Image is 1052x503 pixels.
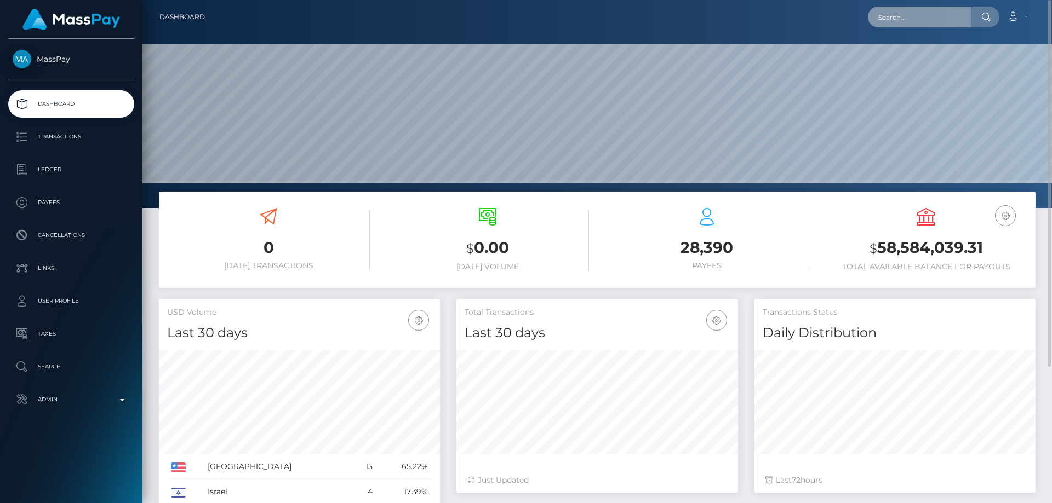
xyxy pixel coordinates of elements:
[825,262,1027,271] h6: Total Available Balance for Payouts
[13,96,130,112] p: Dashboard
[8,222,134,249] a: Cancellations
[13,50,31,68] img: MassPay
[13,326,130,342] p: Taxes
[167,307,432,318] h5: USD Volume
[352,454,376,479] td: 15
[8,353,134,380] a: Search
[825,237,1027,259] h3: 58,584,039.31
[13,194,130,211] p: Payees
[8,255,134,282] a: Links
[8,287,134,315] a: User Profile
[765,475,1025,486] div: Last hours
[13,391,130,408] p: Admin
[386,237,589,259] h3: 0.00
[13,227,130,244] p: Cancellations
[868,7,971,27] input: Search...
[465,307,729,318] h5: Total Transactions
[466,241,474,256] small: $
[386,262,589,271] h6: [DATE] Volume
[870,241,877,256] small: $
[159,5,205,28] a: Dashboard
[8,320,134,348] a: Taxes
[763,307,1027,318] h5: Transactions Status
[171,462,186,472] img: US.png
[8,189,134,216] a: Payees
[605,261,808,270] h6: Payees
[8,90,134,118] a: Dashboard
[167,237,370,258] h3: 0
[13,359,130,375] p: Search
[13,260,130,276] p: Links
[8,123,134,151] a: Transactions
[13,129,130,145] p: Transactions
[792,475,801,485] span: 72
[13,293,130,309] p: User Profile
[8,386,134,413] a: Admin
[22,9,120,30] img: MassPay Logo
[8,54,134,64] span: MassPay
[171,488,186,498] img: IL.png
[605,237,808,258] h3: 28,390
[167,261,370,270] h6: [DATE] Transactions
[8,156,134,183] a: Ledger
[465,323,729,343] h4: Last 30 days
[376,454,432,479] td: 65.22%
[204,454,353,479] td: [GEOGRAPHIC_DATA]
[167,323,432,343] h4: Last 30 days
[467,475,727,486] div: Just Updated
[763,323,1027,343] h4: Daily Distribution
[13,161,130,178] p: Ledger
